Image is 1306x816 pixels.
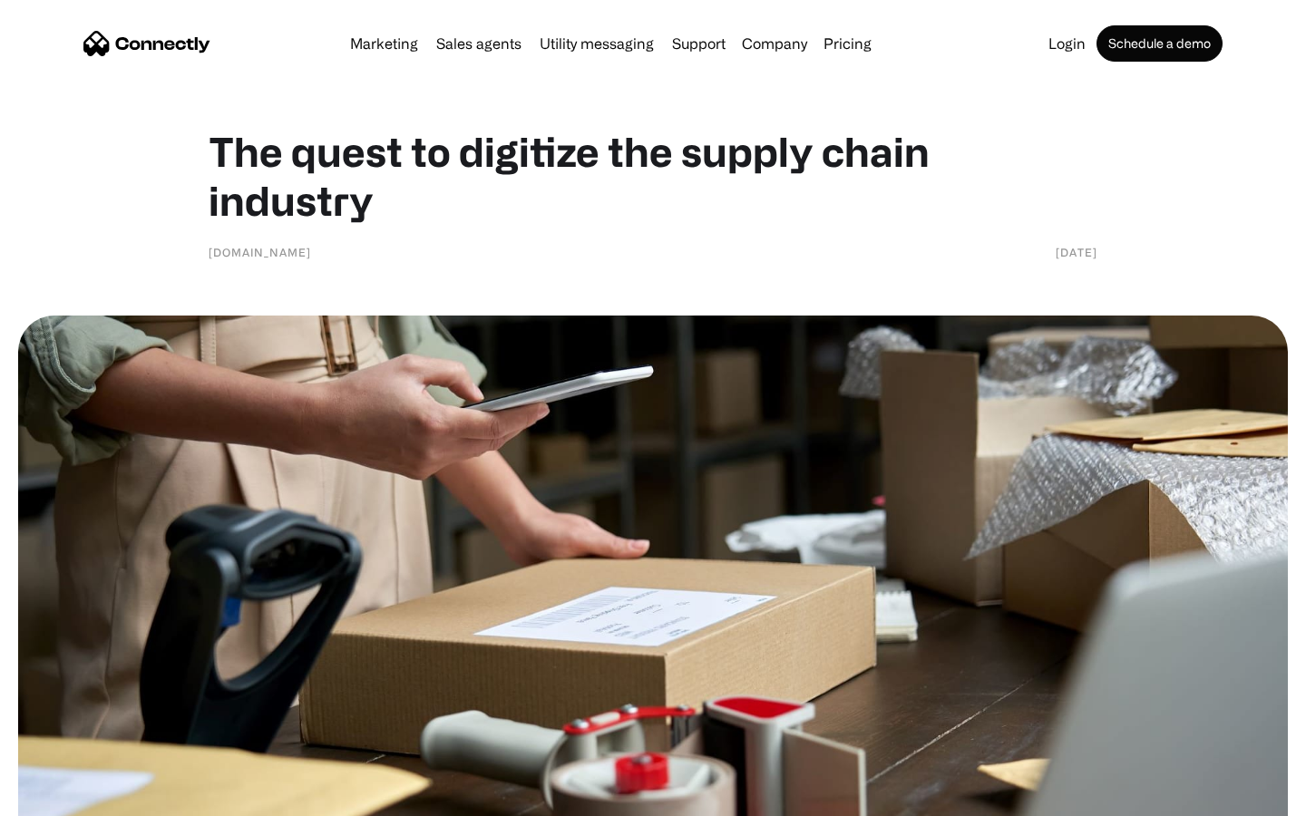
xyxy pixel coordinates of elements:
[36,784,109,810] ul: Language list
[1096,25,1223,62] a: Schedule a demo
[1041,36,1093,51] a: Login
[209,243,311,261] div: [DOMAIN_NAME]
[18,784,109,810] aside: Language selected: English
[429,36,529,51] a: Sales agents
[665,36,733,51] a: Support
[209,127,1097,225] h1: The quest to digitize the supply chain industry
[1056,243,1097,261] div: [DATE]
[816,36,879,51] a: Pricing
[343,36,425,51] a: Marketing
[742,31,807,56] div: Company
[532,36,661,51] a: Utility messaging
